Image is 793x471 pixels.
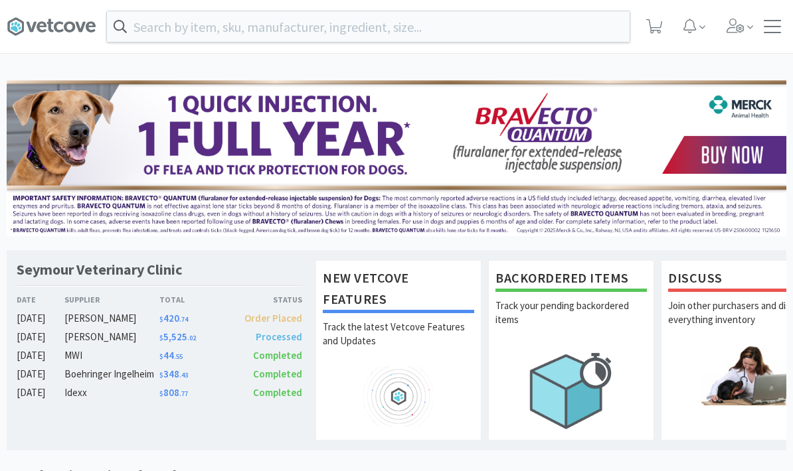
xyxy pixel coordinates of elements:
[17,329,64,345] div: [DATE]
[17,385,64,401] div: [DATE]
[17,366,302,382] a: [DATE]Boehringer Ingelheim$348.43Completed
[323,267,474,313] h1: New Vetcove Features
[64,293,159,306] div: Supplier
[159,371,163,379] span: $
[7,80,786,236] img: 3ffb5edee65b4d9ab6d7b0afa510b01f.jpg
[315,260,482,440] a: New Vetcove FeaturesTrack the latest Vetcove Features and Updates
[253,349,302,362] span: Completed
[323,320,474,366] p: Track the latest Vetcove Features and Updates
[495,267,647,292] h1: Backordered Items
[495,299,647,345] p: Track your pending backordered items
[159,389,163,398] span: $
[253,368,302,380] span: Completed
[64,366,159,382] div: Boehringer Ingelheim
[159,312,188,324] span: 420
[17,385,302,401] a: [DATE]Idexx$808.77Completed
[17,310,64,326] div: [DATE]
[179,371,188,379] span: . 43
[159,352,163,361] span: $
[17,260,182,279] h1: Seymour Veterinary Clinic
[488,260,654,440] a: Backordered ItemsTrack your pending backordered items
[323,366,474,427] img: hero_feature_roadmap.png
[495,345,647,436] img: hero_backorders.png
[244,312,302,324] span: Order Placed
[159,334,163,342] span: $
[179,389,188,398] span: . 77
[64,310,159,326] div: [PERSON_NAME]
[159,349,183,362] span: 44
[159,315,163,324] span: $
[159,330,196,343] span: 5,525
[179,315,188,324] span: . 74
[64,329,159,345] div: [PERSON_NAME]
[17,366,64,382] div: [DATE]
[174,352,183,361] span: . 55
[159,386,188,399] span: 808
[64,348,159,364] div: MWI
[159,368,188,380] span: 348
[64,385,159,401] div: Idexx
[253,386,302,399] span: Completed
[230,293,302,306] div: Status
[107,11,630,42] input: Search by item, sku, manufacturer, ingredient, size...
[17,348,302,364] a: [DATE]MWI$44.55Completed
[256,330,302,343] span: Processed
[17,329,302,345] a: [DATE][PERSON_NAME]$5,525.02Processed
[17,348,64,364] div: [DATE]
[17,293,64,306] div: Date
[187,334,196,342] span: . 02
[159,293,231,306] div: Total
[17,310,302,326] a: [DATE][PERSON_NAME]$420.74Order Placed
